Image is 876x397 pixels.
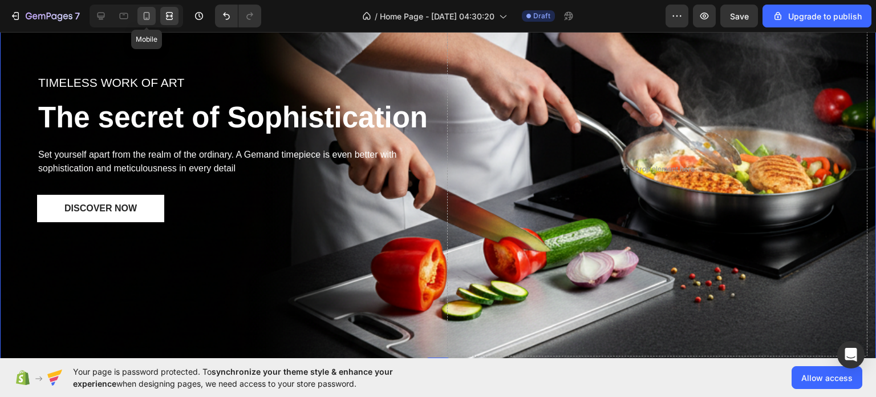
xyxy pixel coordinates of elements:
div: Open Intercom Messenger [837,341,865,368]
button: 7 [5,5,85,27]
div: Undo/Redo [215,5,261,27]
span: synchronize your theme style & enhance your experience [73,367,393,388]
span: Save [730,11,749,21]
p: TIMELESS WORK OF ART [38,42,428,60]
button: Upgrade to publish [763,5,871,27]
span: Your page is password protected. To when designing pages, we need access to your store password. [73,366,437,390]
span: Draft [533,11,550,21]
div: Upgrade to publish [772,10,862,22]
p: The secret of Sophistication [38,67,428,105]
p: 7 [75,9,80,23]
p: Set yourself apart from the realm of the ordinary. A Gemand timepiece is even better with sophist... [38,116,428,143]
span: / [375,10,378,22]
button: Save [720,5,758,27]
div: Drop element here [634,133,695,142]
div: DISCOVER NOW [64,170,137,183]
span: Allow access [801,372,853,384]
span: Home Page - [DATE] 04:30:20 [380,10,494,22]
button: Allow access [792,366,862,389]
button: DISCOVER NOW [37,163,164,190]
